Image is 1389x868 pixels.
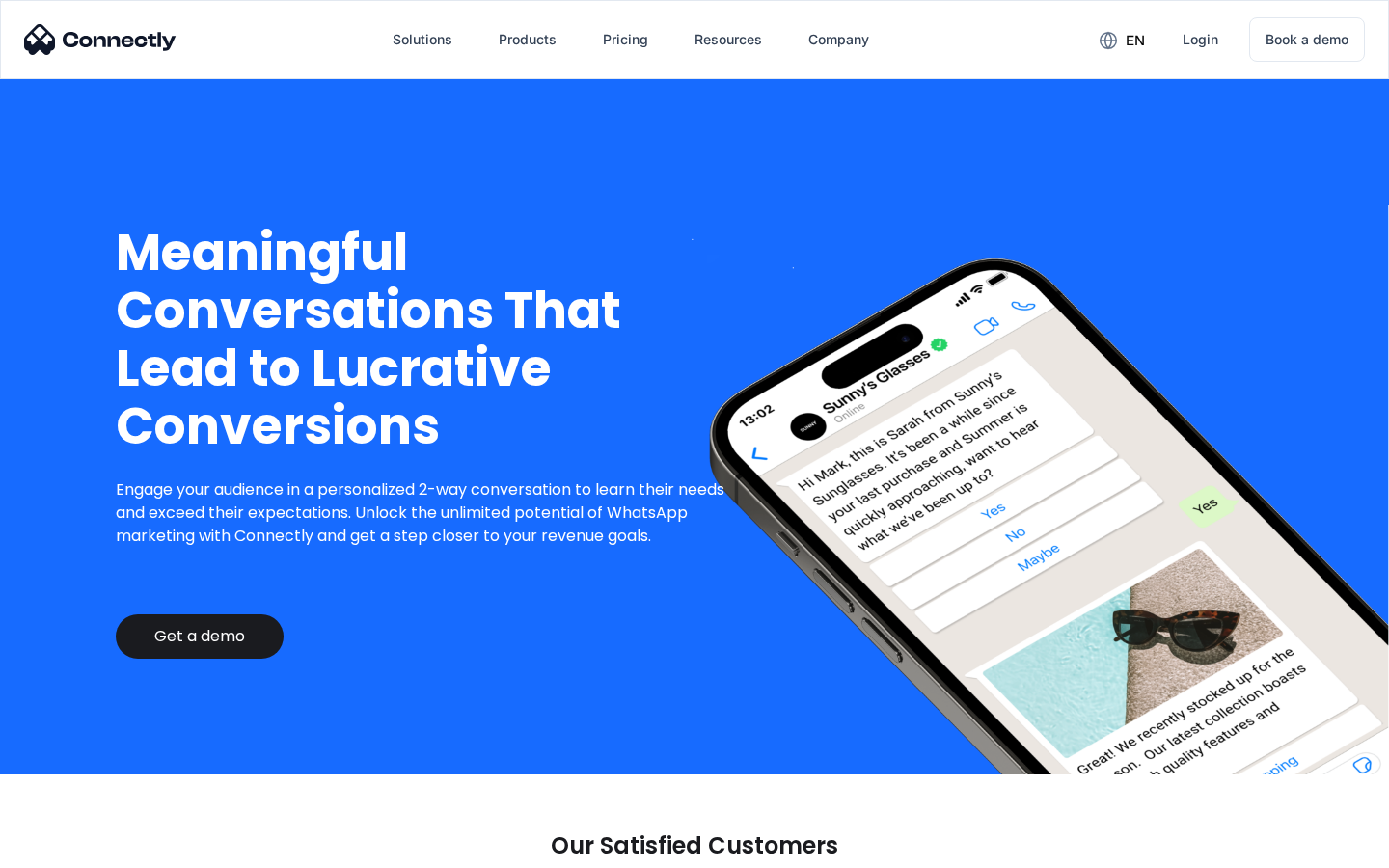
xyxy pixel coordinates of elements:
div: Login [1183,26,1218,53]
div: Get a demo [154,627,245,646]
a: Login [1167,16,1234,63]
div: Products [499,26,557,53]
a: Get a demo [116,614,284,659]
p: Our Satisfied Customers [551,832,838,859]
div: en [1126,27,1145,54]
ul: Language list [39,834,116,861]
div: Solutions [393,26,452,53]
h1: Meaningful Conversations That Lead to Lucrative Conversions [116,224,740,455]
div: Company [808,26,869,53]
p: Engage your audience in a personalized 2-way conversation to learn their needs and exceed their e... [116,478,740,548]
a: Book a demo [1249,17,1365,62]
div: Pricing [603,26,648,53]
a: Pricing [587,16,664,63]
div: Resources [694,26,762,53]
aside: Language selected: English [19,834,116,861]
img: Connectly Logo [24,24,177,55]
